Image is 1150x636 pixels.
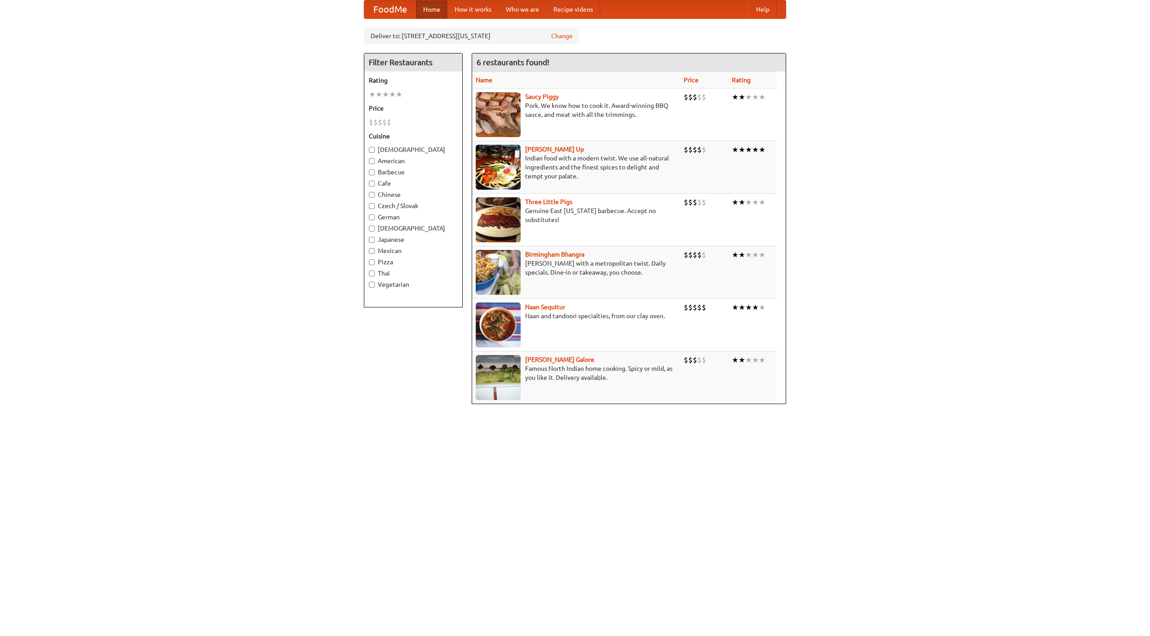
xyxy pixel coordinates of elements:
[369,145,458,154] label: [DEMOGRAPHIC_DATA]
[745,197,752,207] li: ★
[369,237,375,243] input: Japanese
[369,248,375,254] input: Mexican
[525,356,594,363] a: [PERSON_NAME] Galore
[476,145,521,190] img: curryup.jpg
[697,145,702,155] li: $
[546,0,600,18] a: Recipe videos
[378,117,382,127] li: $
[364,53,462,71] h4: Filter Restaurants
[693,92,697,102] li: $
[525,251,584,258] a: Birmingham Bhangra
[476,364,677,382] p: Famous North Indian home cooking. Spicy or mild, as you like it. Delivery available.
[369,214,375,220] input: German
[369,132,458,141] h5: Cuisine
[697,302,702,312] li: $
[739,145,745,155] li: ★
[745,92,752,102] li: ★
[369,213,458,222] label: German
[416,0,447,18] a: Home
[476,250,521,295] img: bhangra.jpg
[684,76,699,84] a: Price
[389,89,396,99] li: ★
[732,250,739,260] li: ★
[759,302,765,312] li: ★
[369,224,458,233] label: [DEMOGRAPHIC_DATA]
[369,117,373,127] li: $
[684,355,688,365] li: $
[732,92,739,102] li: ★
[477,58,549,67] ng-pluralize: 6 restaurants found!
[369,203,375,209] input: Czech / Slovak
[693,197,697,207] li: $
[752,145,759,155] li: ★
[688,302,693,312] li: $
[525,93,559,100] a: Saucy Piggy
[759,145,765,155] li: ★
[369,169,375,175] input: Barbecue
[688,197,693,207] li: $
[369,147,375,153] input: [DEMOGRAPHIC_DATA]
[369,181,375,187] input: Cafe
[476,154,677,181] p: Indian food with a modern twist. We use all-natural ingredients and the finest spices to delight ...
[739,355,745,365] li: ★
[376,89,382,99] li: ★
[364,28,579,44] div: Deliver to: [STREET_ADDRESS][US_STATE]
[688,250,693,260] li: $
[732,145,739,155] li: ★
[739,197,745,207] li: ★
[551,31,573,40] a: Change
[752,197,759,207] li: ★
[369,258,458,267] label: Pizza
[373,117,378,127] li: $
[476,197,521,242] img: littlepigs.jpg
[693,250,697,260] li: $
[396,89,402,99] li: ★
[369,280,458,289] label: Vegetarian
[525,303,565,311] a: Naan Sequitur
[499,0,546,18] a: Who we are
[745,145,752,155] li: ★
[693,145,697,155] li: $
[369,226,375,231] input: [DEMOGRAPHIC_DATA]
[752,355,759,365] li: ★
[693,355,697,365] li: $
[688,145,693,155] li: $
[684,92,688,102] li: $
[476,76,492,84] a: Name
[476,92,521,137] img: saucy.jpg
[739,92,745,102] li: ★
[382,117,387,127] li: $
[525,146,584,153] a: [PERSON_NAME] Up
[745,355,752,365] li: ★
[702,92,706,102] li: $
[476,259,677,277] p: [PERSON_NAME] with a metropolitan twist. Daily specials. Dine-in or takeaway, you choose.
[476,302,521,347] img: naansequitur.jpg
[745,302,752,312] li: ★
[752,250,759,260] li: ★
[476,101,677,119] p: Pork. We know how to cook it. Award-winning BBQ sauce, and meat with all the trimmings.
[702,145,706,155] li: $
[684,250,688,260] li: $
[369,246,458,255] label: Mexican
[369,179,458,188] label: Cafe
[684,302,688,312] li: $
[739,250,745,260] li: ★
[702,302,706,312] li: $
[702,355,706,365] li: $
[447,0,499,18] a: How it works
[369,269,458,278] label: Thai
[752,92,759,102] li: ★
[684,145,688,155] li: $
[387,117,391,127] li: $
[476,311,677,320] p: Naan and tandoori specialties, from our clay oven.
[369,190,458,199] label: Chinese
[369,168,458,177] label: Barbecue
[688,92,693,102] li: $
[525,198,572,205] a: Three Little Pigs
[684,197,688,207] li: $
